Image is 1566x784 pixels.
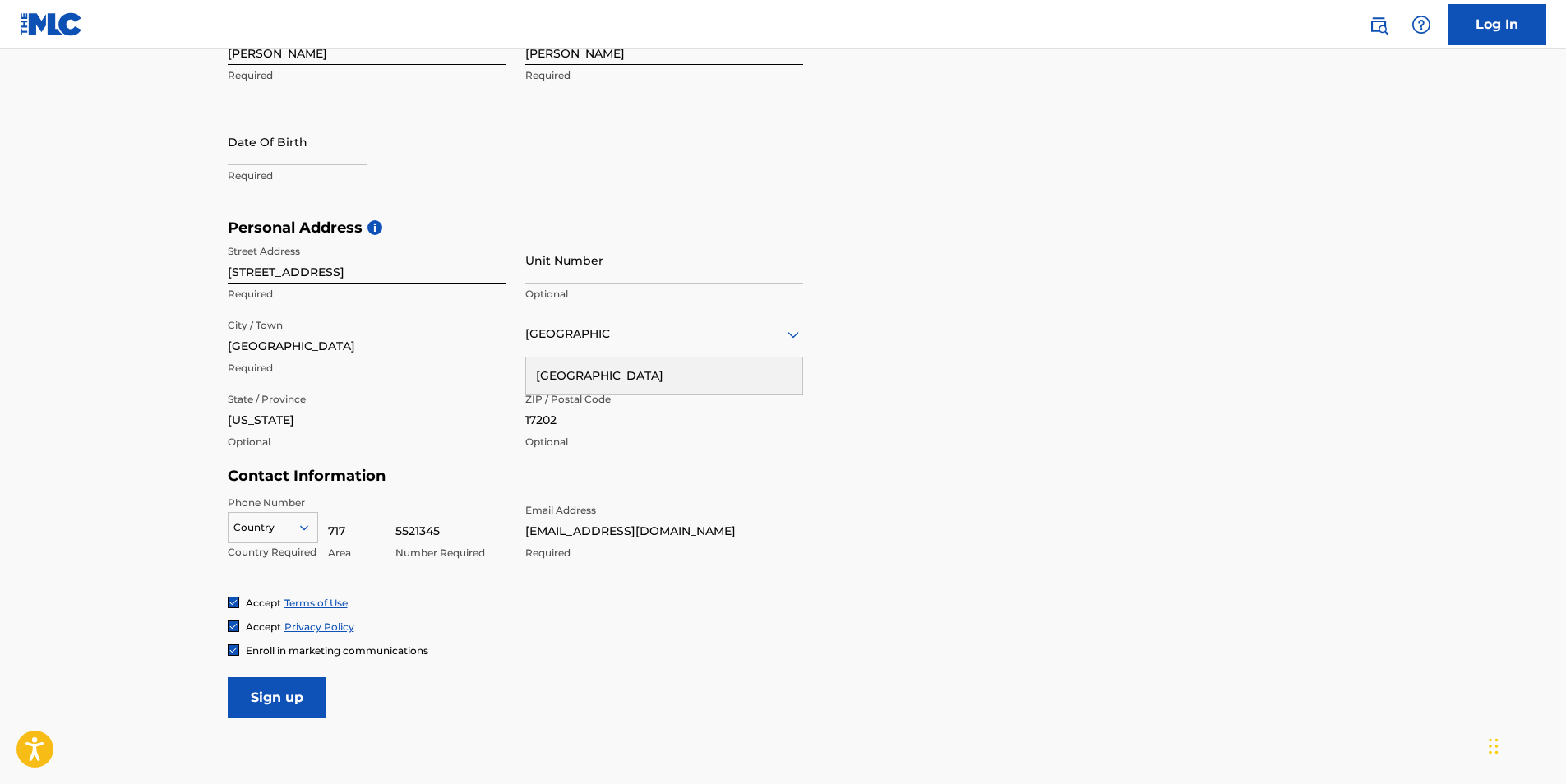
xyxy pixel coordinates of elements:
[395,546,502,560] p: Number Required
[228,287,506,302] p: Required
[328,546,386,560] p: Area
[1369,15,1388,35] img: search
[228,68,506,83] p: Required
[229,645,238,655] img: checkbox
[228,168,506,183] p: Required
[246,620,281,633] span: Accept
[229,621,238,631] img: checkbox
[1489,722,1499,771] div: Drag
[525,435,803,450] p: Optional
[246,597,281,609] span: Accept
[1411,15,1431,35] img: help
[228,677,326,718] input: Sign up
[228,219,1339,238] h5: Personal Address
[284,597,348,609] a: Terms of Use
[228,467,803,486] h5: Contact Information
[228,545,318,560] p: Country Required
[1448,4,1546,45] a: Log In
[284,620,354,633] a: Privacy Policy
[1484,705,1566,784] iframe: Chat Widget
[229,597,238,607] img: checkbox
[1405,8,1438,41] div: Help
[367,220,382,235] span: i
[228,435,506,450] p: Optional
[525,68,803,83] p: Required
[1362,8,1395,41] a: Public Search
[526,357,802,394] div: [GEOGRAPHIC_DATA]
[525,546,803,560] p: Required
[20,12,83,36] img: MLC Logo
[525,287,803,302] p: Optional
[228,361,506,376] p: Required
[246,644,428,657] span: Enroll in marketing communications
